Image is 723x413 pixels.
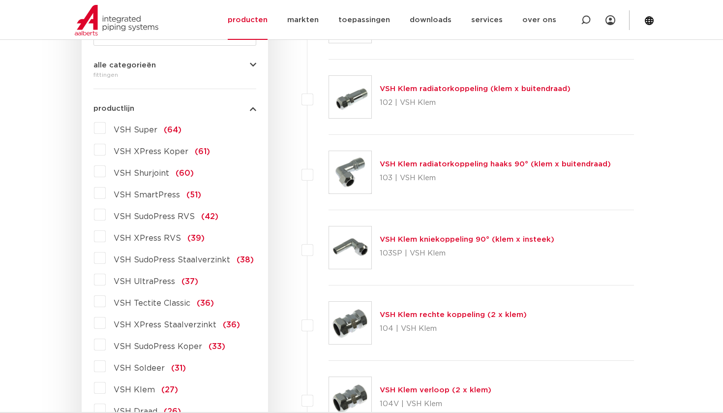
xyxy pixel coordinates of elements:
[195,148,210,156] span: (61)
[114,299,190,307] span: VSH Tectite Classic
[93,105,134,112] span: productlijn
[237,256,254,264] span: (38)
[114,126,157,134] span: VSH Super
[380,321,527,337] p: 104 | VSH Klem
[380,95,571,111] p: 102 | VSH Klem
[114,234,181,242] span: VSH XPress RVS
[114,213,195,221] span: VSH SudoPress RVS
[201,213,218,221] span: (42)
[176,169,194,177] span: (60)
[164,126,181,134] span: (64)
[161,386,178,394] span: (27)
[380,170,611,186] p: 103 | VSH Klem
[380,246,554,261] p: 103SP | VSH Klem
[93,69,256,81] div: fittingen
[181,278,198,286] span: (37)
[93,105,256,112] button: productlijn
[114,169,169,177] span: VSH Shurjoint
[114,364,165,372] span: VSH Soldeer
[209,343,225,350] span: (33)
[114,343,202,350] span: VSH SudoPress Koper
[187,234,205,242] span: (39)
[114,191,180,199] span: VSH SmartPress
[380,85,571,93] a: VSH Klem radiatorkoppeling (klem x buitendraad)
[114,278,175,286] span: VSH UltraPress
[329,226,371,269] img: Thumbnail for VSH Klem kniekoppeling 90° (klem x insteek)
[329,302,371,344] img: Thumbnail for VSH Klem rechte koppeling (2 x klem)
[329,76,371,118] img: Thumbnail for VSH Klem radiatorkoppeling (klem x buitendraad)
[380,386,491,394] a: VSH Klem verloop (2 x klem)
[380,311,527,318] a: VSH Klem rechte koppeling (2 x klem)
[197,299,214,307] span: (36)
[114,321,216,329] span: VSH XPress Staalverzinkt
[380,236,554,243] a: VSH Klem kniekoppeling 90° (klem x insteek)
[380,396,491,412] p: 104V | VSH Klem
[114,386,155,394] span: VSH Klem
[93,62,256,69] button: alle categorieën
[186,191,201,199] span: (51)
[114,148,188,156] span: VSH XPress Koper
[223,321,240,329] span: (36)
[171,364,186,372] span: (31)
[93,62,156,69] span: alle categorieën
[380,160,611,168] a: VSH Klem radiatorkoppeling haaks 90° (klem x buitendraad)
[114,256,230,264] span: VSH SudoPress Staalverzinkt
[329,151,371,193] img: Thumbnail for VSH Klem radiatorkoppeling haaks 90° (klem x buitendraad)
